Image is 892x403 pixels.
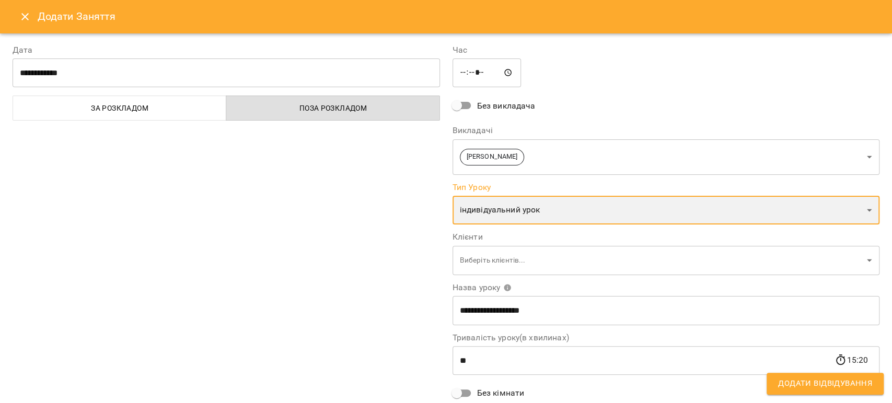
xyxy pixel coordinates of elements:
[460,255,863,266] p: Виберіть клієнтів...
[453,334,880,342] label: Тривалість уроку(в хвилинах)
[453,233,880,241] label: Клієнти
[453,46,880,54] label: Час
[13,46,440,54] label: Дата
[778,377,872,390] span: Додати Відвідування
[38,8,879,25] h6: Додати Заняття
[767,373,884,395] button: Додати Відвідування
[233,102,433,114] span: Поза розкладом
[477,387,525,399] span: Без кімнати
[503,283,512,292] svg: Вкажіть назву уроку або виберіть клієнтів
[13,4,38,29] button: Close
[453,183,880,192] label: Тип Уроку
[460,152,524,162] span: [PERSON_NAME]
[453,245,880,275] div: Виберіть клієнтів...
[19,102,220,114] span: За розкладом
[226,96,439,121] button: Поза розкладом
[13,96,226,121] button: За розкладом
[453,283,512,292] span: Назва уроку
[453,139,880,175] div: [PERSON_NAME]
[477,100,536,112] span: Без викладача
[453,126,880,135] label: Викладачі
[453,196,880,225] div: індивідуальний урок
